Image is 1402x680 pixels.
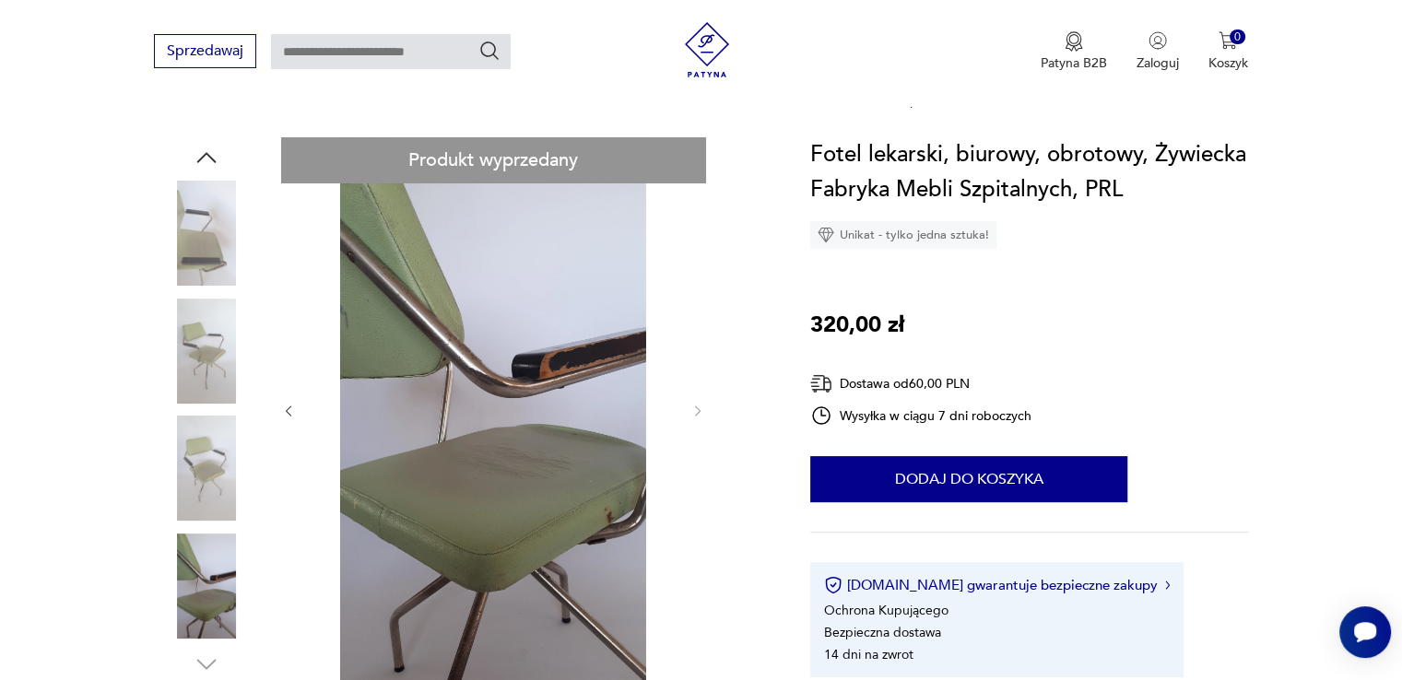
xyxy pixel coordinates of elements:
[365,93,403,108] a: Meble
[154,46,256,59] a: Sprzedawaj
[1137,31,1179,72] button: Zaloguj
[810,372,832,395] img: Ikona dostawy
[154,299,259,404] img: Zdjęcie produktu Fotel lekarski, biurowy, obrotowy, Żywiecka Fabryka Mebli Szpitalnych, PRL
[824,624,941,641] li: Bezpieczna dostawa
[1208,54,1248,72] p: Koszyk
[478,40,501,62] button: Szukaj
[824,602,948,619] li: Ochrona Kupującego
[1230,29,1245,45] div: 0
[1137,54,1179,72] p: Zaloguj
[679,22,735,77] img: Patyna - sklep z meblami i dekoracjami vintage
[1208,31,1248,72] button: 0Koszyk
[810,456,1127,502] button: Dodaj do koszyka
[1339,606,1391,658] iframe: Smartsupp widget button
[810,404,1031,427] div: Wysyłka w ciągu 7 dni roboczych
[1065,31,1083,52] img: Ikona medalu
[810,221,996,249] div: Unikat - tylko jedna sztuka!
[810,372,1031,395] div: Dostawa od 60,00 PLN
[154,416,259,521] img: Zdjęcie produktu Fotel lekarski, biurowy, obrotowy, Żywiecka Fabryka Mebli Szpitalnych, PRL
[810,137,1248,207] h1: Fotel lekarski, biurowy, obrotowy, Żywiecka Fabryka Mebli Szpitalnych, PRL
[154,181,259,286] img: Zdjęcie produktu Fotel lekarski, biurowy, obrotowy, Żywiecka Fabryka Mebli Szpitalnych, PRL
[810,308,904,343] p: 320,00 zł
[1165,580,1171,590] img: Ikona strzałki w prawo
[1041,54,1107,72] p: Patyna B2B
[288,93,340,108] a: Produkty
[818,227,834,243] img: Ikona diamentu
[154,93,262,108] a: [DOMAIN_NAME]
[824,576,842,594] img: Ikona certyfikatu
[281,137,705,182] div: Produkt wyprzedany
[1149,31,1167,50] img: Ikonka użytkownika
[554,93,992,108] p: Fotel lekarski, biurowy, obrotowy, Żywiecka Fabryka Mebli Szpitalnych, PRL
[1219,31,1237,50] img: Ikona koszyka
[1041,31,1107,72] a: Ikona medaluPatyna B2B
[824,646,913,663] li: 14 dni na zwrot
[154,533,259,639] img: Zdjęcie produktu Fotel lekarski, biurowy, obrotowy, Żywiecka Fabryka Mebli Szpitalnych, PRL
[824,576,1170,594] button: [DOMAIN_NAME] gwarantuje bezpieczne zakupy
[429,93,529,108] a: Krzesła i taborety
[154,34,256,68] button: Sprzedawaj
[1041,31,1107,72] button: Patyna B2B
